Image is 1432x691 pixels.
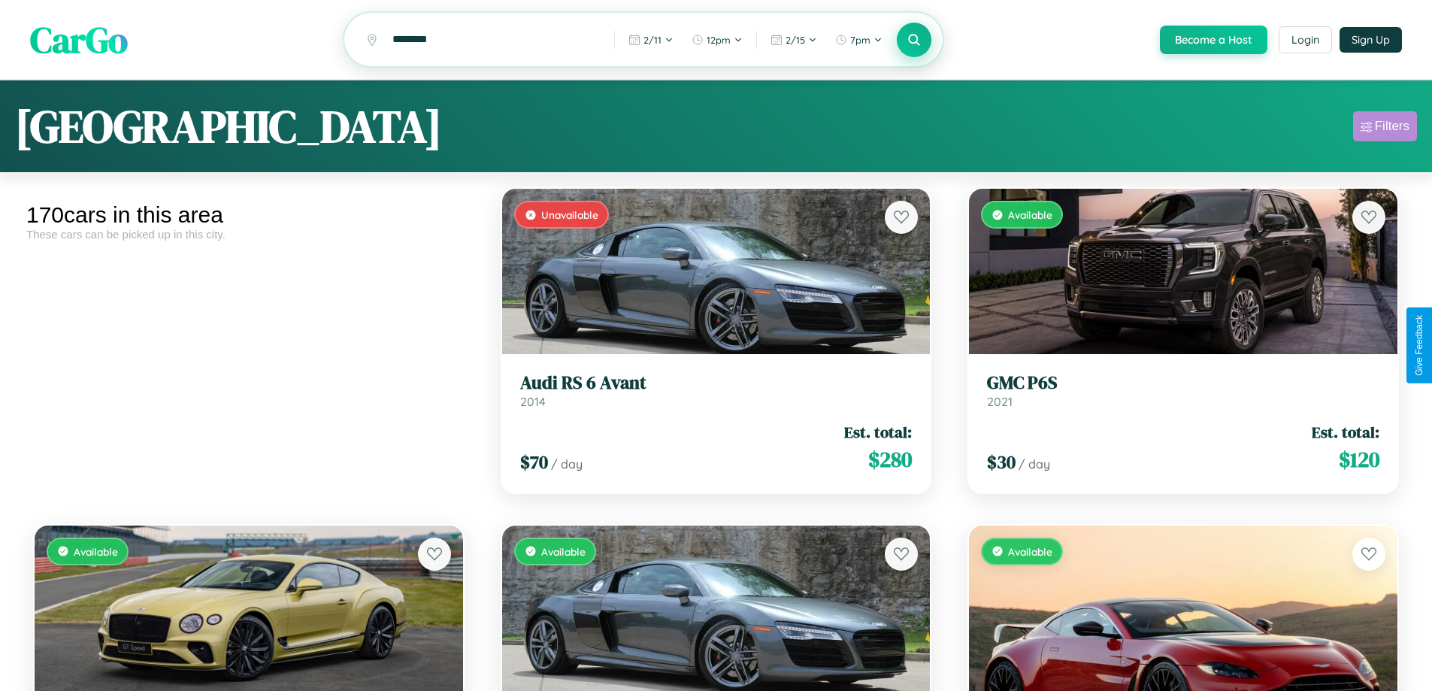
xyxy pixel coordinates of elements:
[74,545,118,558] span: Available
[520,394,546,409] span: 2014
[684,28,750,52] button: 12pm
[987,450,1016,474] span: $ 30
[15,95,442,157] h1: [GEOGRAPHIC_DATA]
[643,34,662,46] span: 2 / 11
[1160,26,1267,54] button: Become a Host
[30,15,128,65] span: CarGo
[850,34,870,46] span: 7pm
[520,450,548,474] span: $ 70
[1340,27,1402,53] button: Sign Up
[828,28,890,52] button: 7pm
[786,34,805,46] span: 2 / 15
[763,28,825,52] button: 2/15
[1008,208,1052,221] span: Available
[1008,545,1052,558] span: Available
[1339,444,1379,474] span: $ 120
[621,28,681,52] button: 2/11
[541,208,598,221] span: Unavailable
[1375,119,1409,134] div: Filters
[1414,315,1424,376] div: Give Feedback
[520,372,913,394] h3: Audi RS 6 Avant
[987,372,1379,409] a: GMC P6S2021
[1353,111,1417,141] button: Filters
[844,421,912,443] span: Est. total:
[987,372,1379,394] h3: GMC P6S
[551,456,583,471] span: / day
[520,372,913,409] a: Audi RS 6 Avant2014
[987,394,1013,409] span: 2021
[707,34,731,46] span: 12pm
[1019,456,1050,471] span: / day
[541,545,586,558] span: Available
[868,444,912,474] span: $ 280
[26,202,471,228] div: 170 cars in this area
[26,228,471,241] div: These cars can be picked up in this city.
[1279,26,1332,53] button: Login
[1312,421,1379,443] span: Est. total:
